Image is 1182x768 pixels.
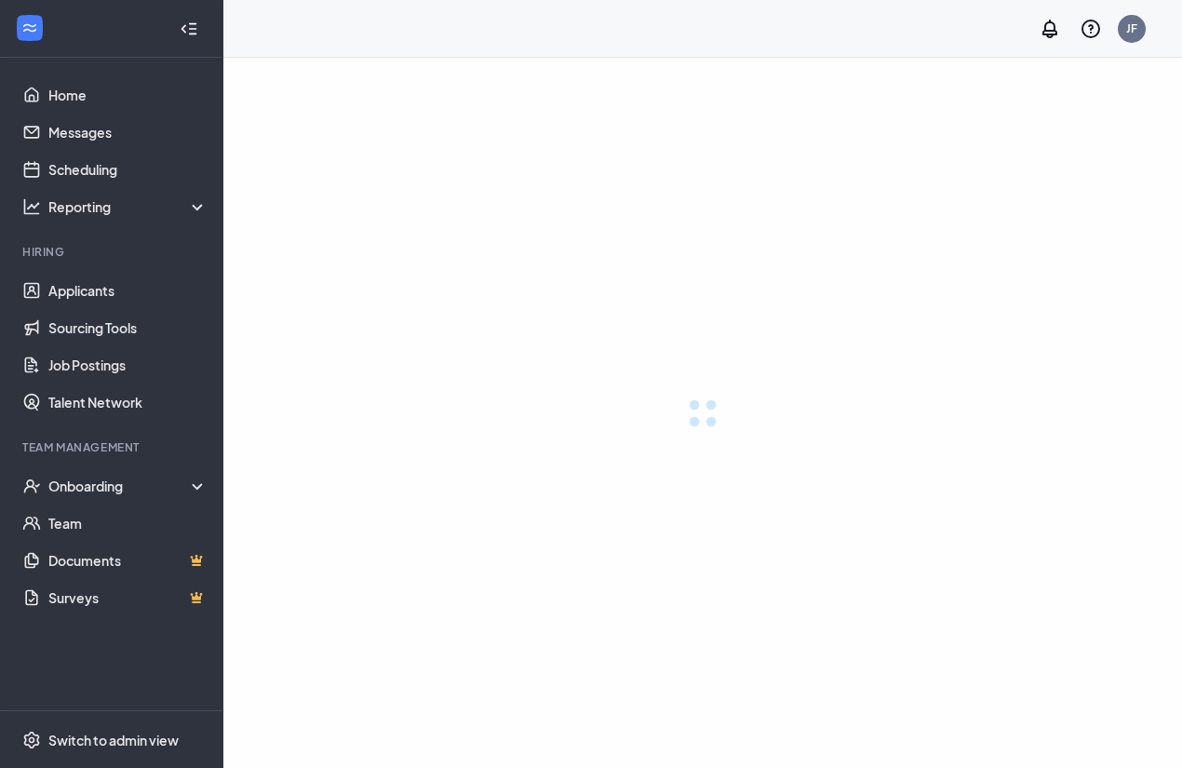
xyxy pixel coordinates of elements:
[22,197,41,216] svg: Analysis
[22,731,41,749] svg: Settings
[48,272,208,309] a: Applicants
[1039,18,1061,40] svg: Notifications
[180,20,198,38] svg: Collapse
[48,579,208,616] a: SurveysCrown
[48,731,179,749] div: Switch to admin view
[48,114,208,151] a: Messages
[48,477,208,495] div: Onboarding
[1126,20,1137,36] div: JF
[48,384,208,421] a: Talent Network
[20,19,39,37] svg: WorkstreamLogo
[48,542,208,579] a: DocumentsCrown
[48,76,208,114] a: Home
[22,244,204,260] div: Hiring
[48,505,208,542] a: Team
[22,477,41,495] svg: UserCheck
[48,309,208,346] a: Sourcing Tools
[48,151,208,188] a: Scheduling
[48,197,208,216] div: Reporting
[1080,18,1102,40] svg: QuestionInfo
[48,346,208,384] a: Job Postings
[22,439,204,455] div: Team Management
